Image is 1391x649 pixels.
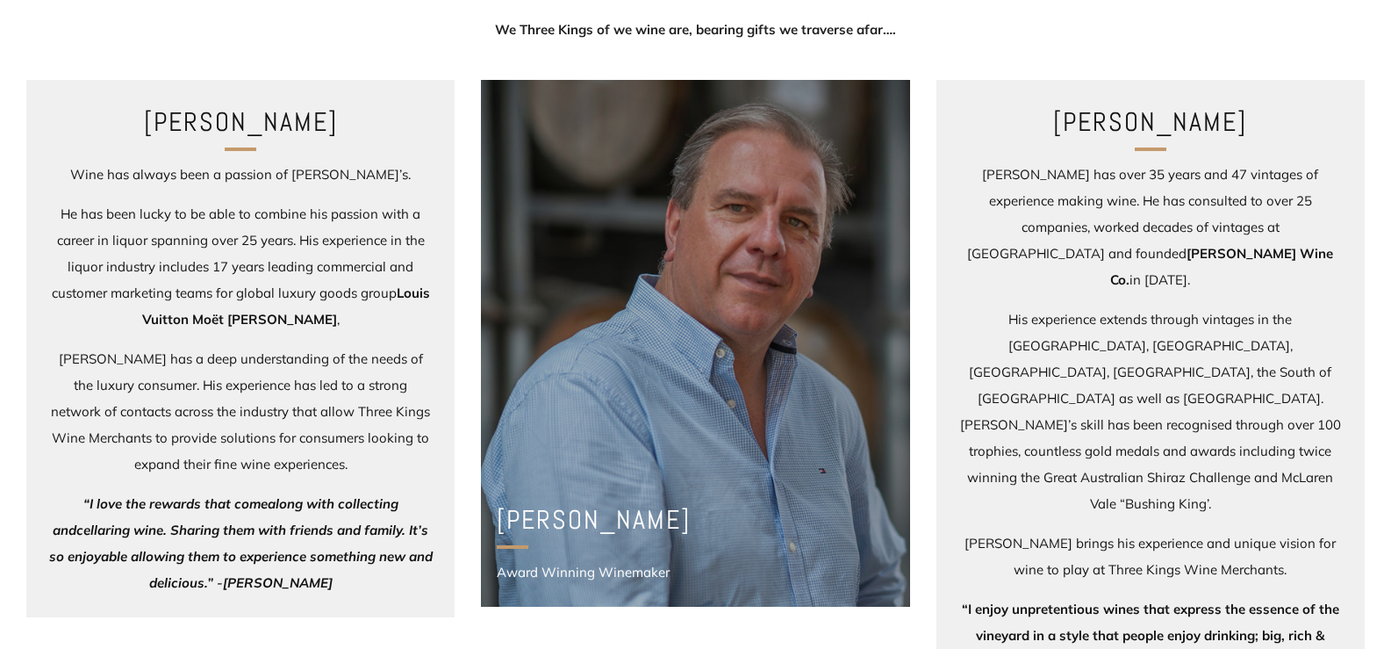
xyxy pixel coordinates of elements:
[957,306,1344,517] p: His experience extends through vintages in the [GEOGRAPHIC_DATA], [GEOGRAPHIC_DATA], [GEOGRAPHIC_...
[47,162,434,188] p: Wine has always been a passion of [PERSON_NAME]’s.
[223,574,333,591] strong: [PERSON_NAME]
[957,101,1344,143] h3: [PERSON_NAME]
[1110,245,1333,288] strong: [PERSON_NAME] Wine Co.
[49,522,433,591] strong: cellaring wine. Sharing them with friends and family. It’s so enjoyable allowing them to experien...
[83,495,268,512] strong: “I love the rewards that come
[957,530,1344,583] p: [PERSON_NAME] brings his experience and unique vision for wine to play at Three Kings Wine Mercha...
[47,201,434,333] p: He has been lucky to be able to combine his passion with a career in liquor spanning over 25 year...
[957,162,1344,293] p: [PERSON_NAME] has over 35 years and 47 vintages of experience making wine. He has consulted to ov...
[53,495,398,538] strong: along with collecting and
[47,346,434,478] p: [PERSON_NAME] has a deep understanding of the needs of the luxury consumer. His experience has le...
[497,499,883,541] h3: [PERSON_NAME]
[47,101,434,143] h3: [PERSON_NAME]
[495,21,896,38] strong: We Three Kings of we wine are, bearing gifts we traverse afar….
[497,559,883,586] p: Award Winning Winemaker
